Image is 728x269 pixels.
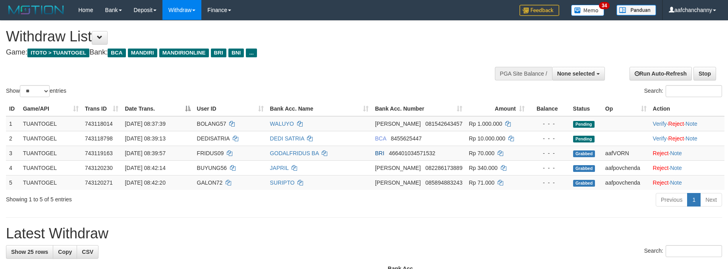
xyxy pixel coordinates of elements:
[27,49,89,57] span: ITOTO > TUANTOGEL
[20,116,82,131] td: TUANTOGEL
[20,101,82,116] th: Game/API: activate to sort column ascending
[573,121,595,128] span: Pending
[573,180,595,187] span: Grabbed
[425,121,462,127] span: Copy 081542643457 to clipboard
[270,135,304,142] a: DEDI SATRIA
[85,165,113,171] span: 743120230
[650,175,724,190] td: ·
[389,150,435,156] span: Copy 466401034571532 to clipboard
[495,67,552,80] div: PGA Site Balance /
[469,165,497,171] span: Rp 340.000
[656,193,687,207] a: Previous
[197,121,226,127] span: BOLANG57
[650,131,724,146] td: · ·
[670,179,682,186] a: Note
[20,175,82,190] td: TUANTOGEL
[77,245,98,259] a: CSV
[85,121,113,127] span: 743118014
[531,120,567,128] div: - - -
[469,135,505,142] span: Rp 10.000.000
[644,85,722,97] label: Search:
[194,101,267,116] th: User ID: activate to sort column ascending
[519,5,559,16] img: Feedback.jpg
[666,85,722,97] input: Search:
[197,179,223,186] span: GALON72
[6,192,297,203] div: Showing 1 to 5 of 5 entries
[125,179,165,186] span: [DATE] 08:42:20
[465,101,527,116] th: Amount: activate to sort column ascending
[125,165,165,171] span: [DATE] 08:42:14
[6,4,66,16] img: MOTION_logo.png
[6,101,20,116] th: ID
[599,2,610,9] span: 34
[122,101,193,116] th: Date Trans.: activate to sort column descending
[653,179,669,186] a: Reject
[602,175,650,190] td: aafpovchenda
[85,179,113,186] span: 743120271
[58,249,72,255] span: Copy
[20,160,82,175] td: TUANTOGEL
[602,160,650,175] td: aafpovchenda
[616,5,656,16] img: panduan.png
[653,150,669,156] a: Reject
[11,249,48,255] span: Show 25 rows
[375,150,384,156] span: BRI
[6,85,66,97] label: Show entries
[531,164,567,172] div: - - -
[650,160,724,175] td: ·
[391,135,422,142] span: Copy 8455625447 to clipboard
[686,135,697,142] a: Note
[630,67,692,80] a: Run Auto-Refresh
[531,134,567,142] div: - - -
[85,150,113,156] span: 743119163
[125,150,165,156] span: [DATE] 08:39:57
[6,160,20,175] td: 4
[375,121,421,127] span: [PERSON_NAME]
[469,121,502,127] span: Rp 1.000.000
[573,150,595,157] span: Grabbed
[53,245,77,259] a: Copy
[686,121,697,127] a: Note
[670,150,682,156] a: Note
[6,175,20,190] td: 5
[653,135,667,142] a: Verify
[267,101,372,116] th: Bank Acc. Name: activate to sort column ascending
[666,245,722,257] input: Search:
[375,135,386,142] span: BCA
[469,179,494,186] span: Rp 71.000
[6,29,477,45] h1: Withdraw List
[197,165,227,171] span: BUYUNG56
[570,101,602,116] th: Status
[469,150,494,156] span: Rp 70.000
[20,85,50,97] select: Showentries
[270,165,289,171] a: JAPRIL
[108,49,126,57] span: BCA
[602,101,650,116] th: Op: activate to sort column ascending
[228,49,244,57] span: BNI
[128,49,157,57] span: MANDIRI
[650,116,724,131] td: · ·
[6,245,53,259] a: Show 25 rows
[375,179,421,186] span: [PERSON_NAME]
[653,165,669,171] a: Reject
[6,116,20,131] td: 1
[531,149,567,157] div: - - -
[668,135,684,142] a: Reject
[197,150,224,156] span: FRIDUS09
[6,131,20,146] td: 2
[693,67,716,80] a: Stop
[557,70,595,77] span: None selected
[425,179,462,186] span: Copy 085894883243 to clipboard
[602,146,650,160] td: aafVORN
[6,146,20,160] td: 3
[197,135,230,142] span: DEDISATRIA
[528,101,570,116] th: Balance
[20,131,82,146] td: TUANTOGEL
[552,67,605,80] button: None selected
[125,135,165,142] span: [DATE] 08:39:13
[687,193,701,207] a: 1
[700,193,722,207] a: Next
[270,179,295,186] a: SURIPTO
[270,121,294,127] a: WALUYO
[246,49,257,57] span: ...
